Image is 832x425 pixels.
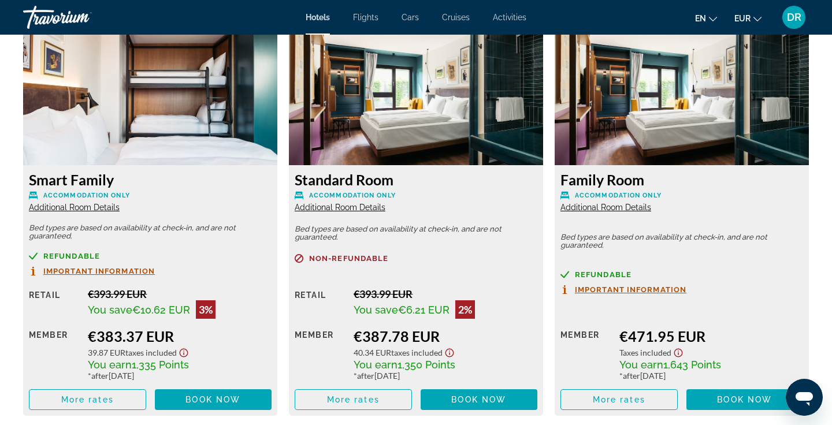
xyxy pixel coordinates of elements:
div: * [DATE] [354,371,537,381]
button: User Menu [779,5,809,29]
span: You earn [88,359,132,371]
span: 40.34 EUR [354,348,391,357]
span: Additional Room Details [560,203,651,212]
div: Member [295,327,345,381]
span: You save [354,304,398,316]
span: Book now [185,395,240,404]
a: Flights [353,13,378,22]
span: Accommodation Only [309,192,396,199]
a: Hotels [306,13,330,22]
img: Smart Family [23,21,277,165]
span: Taxes included [391,348,443,357]
span: en [695,14,706,23]
button: More rates [295,389,412,410]
span: €6.21 EUR [398,304,450,316]
button: Change language [695,10,717,27]
div: 2% [455,300,475,319]
button: Book now [155,389,272,410]
span: after [91,371,109,381]
div: * [DATE] [619,371,803,381]
span: Important Information [43,267,155,275]
span: 39.87 EUR [88,348,125,357]
h3: Family Room [560,171,803,188]
span: €10.62 EUR [132,304,190,316]
a: Travorium [23,2,139,32]
span: 1,335 Points [132,359,189,371]
span: Additional Room Details [295,203,385,212]
h3: Smart Family [29,171,272,188]
iframe: Кнопка запуска окна обмена сообщениями [786,379,823,416]
a: Cars [402,13,419,22]
span: More rates [61,395,114,404]
span: Book now [717,395,772,404]
span: DR [787,12,801,23]
img: Standard Room [289,21,543,165]
button: Book now [686,389,804,410]
p: Bed types are based on availability at check-in, and are not guaranteed. [295,225,537,241]
img: Family Room [555,21,809,165]
div: Retail [295,288,345,319]
div: Member [560,327,611,381]
span: EUR [734,14,751,23]
div: €387.78 EUR [354,327,537,345]
a: Refundable [560,270,803,279]
button: Show Taxes and Fees disclaimer [177,345,191,358]
span: Additional Room Details [29,203,120,212]
span: More rates [327,395,380,404]
p: Bed types are based on availability at check-in, and are not guaranteed. [560,233,803,249]
span: You earn [354,359,398,371]
div: €383.37 EUR [88,327,272,345]
span: Accommodation Only [43,192,130,199]
div: * [DATE] [88,371,272,381]
span: You save [88,304,132,316]
span: after [623,371,640,381]
div: €393.99 EUR [88,288,272,300]
span: More rates [593,395,645,404]
button: Show Taxes and Fees disclaimer [671,345,685,358]
span: You earn [619,359,663,371]
span: Accommodation Only [575,192,662,199]
button: Important Information [29,266,155,276]
p: Bed types are based on availability at check-in, and are not guaranteed. [29,224,272,240]
div: €393.99 EUR [354,288,537,300]
h3: Standard Room [295,171,537,188]
div: €471.95 EUR [619,327,803,345]
a: Refundable [29,252,272,260]
button: More rates [560,389,678,410]
span: Book now [451,395,506,404]
span: Important Information [575,286,686,293]
span: Non-refundable [309,255,388,262]
button: More rates [29,389,146,410]
span: 1,643 Points [663,359,721,371]
span: Refundable [43,252,100,260]
div: Retail [29,288,79,319]
a: Cruises [442,13,470,22]
span: Taxes included [619,348,671,357]
button: Show Taxes and Fees disclaimer [443,345,456,358]
button: Change currency [734,10,762,27]
span: after [357,371,374,381]
a: Activities [493,13,526,22]
button: Book now [421,389,538,410]
button: Important Information [560,285,686,294]
div: 3% [196,300,216,319]
span: Refundable [575,271,632,278]
div: Member [29,327,79,381]
span: Taxes included [125,348,177,357]
span: 1,350 Points [398,359,455,371]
